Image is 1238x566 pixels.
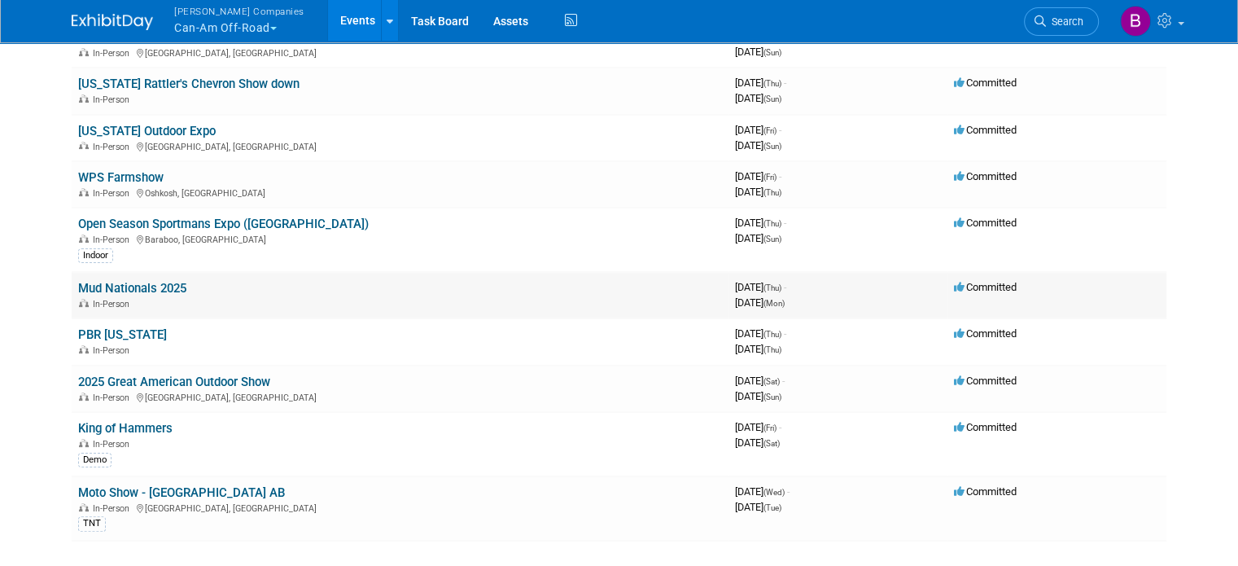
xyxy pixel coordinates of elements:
[763,48,781,57] span: (Sun)
[93,188,134,199] span: In-Person
[78,421,173,436] a: King of Hammers
[735,375,785,387] span: [DATE]
[735,170,781,182] span: [DATE]
[735,77,786,89] span: [DATE]
[174,2,304,20] span: [PERSON_NAME] Companies
[735,139,781,151] span: [DATE]
[763,423,776,432] span: (Fri)
[763,488,785,497] span: (Wed)
[78,390,722,403] div: [GEOGRAPHIC_DATA], [GEOGRAPHIC_DATA]
[763,219,781,228] span: (Thu)
[735,92,781,104] span: [DATE]
[735,232,781,244] span: [DATE]
[72,14,153,30] img: ExhibitDay
[735,281,786,293] span: [DATE]
[954,375,1017,387] span: Committed
[735,501,781,513] span: [DATE]
[735,437,780,449] span: [DATE]
[78,30,310,45] a: [US_STATE] Hunter's and Sportsman's Expo
[78,485,285,500] a: Moto Show - [GEOGRAPHIC_DATA] AB
[78,453,112,467] div: Demo
[779,170,781,182] span: -
[735,485,790,498] span: [DATE]
[79,393,89,401] img: In-Person Event
[78,501,722,514] div: [GEOGRAPHIC_DATA], [GEOGRAPHIC_DATA]
[78,170,164,185] a: WPS Farmshow
[779,124,781,136] span: -
[735,124,781,136] span: [DATE]
[78,516,106,531] div: TNT
[735,46,781,58] span: [DATE]
[79,48,89,56] img: In-Person Event
[763,126,776,135] span: (Fri)
[954,421,1017,433] span: Committed
[763,94,781,103] span: (Sun)
[79,188,89,196] img: In-Person Event
[735,390,781,402] span: [DATE]
[93,299,134,309] span: In-Person
[78,46,722,59] div: [GEOGRAPHIC_DATA], [GEOGRAPHIC_DATA]
[954,281,1017,293] span: Committed
[93,503,134,514] span: In-Person
[79,503,89,511] img: In-Person Event
[1046,15,1083,28] span: Search
[954,170,1017,182] span: Committed
[763,299,785,308] span: (Mon)
[782,375,785,387] span: -
[78,217,369,231] a: Open Season Sportmans Expo ([GEOGRAPHIC_DATA])
[93,345,134,356] span: In-Person
[954,124,1017,136] span: Committed
[93,94,134,105] span: In-Person
[763,173,776,182] span: (Fri)
[735,327,786,340] span: [DATE]
[78,248,113,263] div: Indoor
[1120,6,1151,37] img: Barbara Brzezinska
[78,375,270,389] a: 2025 Great American Outdoor Show
[763,283,781,292] span: (Thu)
[78,124,216,138] a: [US_STATE] Outdoor Expo
[735,186,781,198] span: [DATE]
[78,186,722,199] div: Oshkosh, [GEOGRAPHIC_DATA]
[93,439,134,450] span: In-Person
[954,327,1017,340] span: Committed
[78,77,300,91] a: [US_STATE] Rattler's Chevron Show down
[735,217,786,229] span: [DATE]
[735,343,781,355] span: [DATE]
[78,327,167,342] a: PBR [US_STATE]
[78,281,186,296] a: Mud Nationals 2025
[763,439,780,448] span: (Sat)
[954,77,1017,89] span: Committed
[735,421,781,433] span: [DATE]
[787,485,790,498] span: -
[79,345,89,353] img: In-Person Event
[763,503,781,512] span: (Tue)
[763,330,781,339] span: (Thu)
[784,281,786,293] span: -
[763,393,781,401] span: (Sun)
[784,217,786,229] span: -
[93,48,134,59] span: In-Person
[79,142,89,150] img: In-Person Event
[735,296,785,309] span: [DATE]
[93,235,134,245] span: In-Person
[78,139,722,152] div: [GEOGRAPHIC_DATA], [GEOGRAPHIC_DATA]
[1024,7,1099,36] a: Search
[784,327,786,340] span: -
[954,217,1017,229] span: Committed
[763,345,781,354] span: (Thu)
[79,439,89,447] img: In-Person Event
[779,421,781,433] span: -
[78,232,722,245] div: Baraboo, [GEOGRAPHIC_DATA]
[763,79,781,88] span: (Thu)
[763,188,781,197] span: (Thu)
[763,235,781,244] span: (Sun)
[763,377,780,386] span: (Sat)
[93,393,134,403] span: In-Person
[763,142,781,151] span: (Sun)
[784,77,786,89] span: -
[79,235,89,243] img: In-Person Event
[954,485,1017,498] span: Committed
[79,299,89,307] img: In-Person Event
[93,142,134,152] span: In-Person
[79,94,89,103] img: In-Person Event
